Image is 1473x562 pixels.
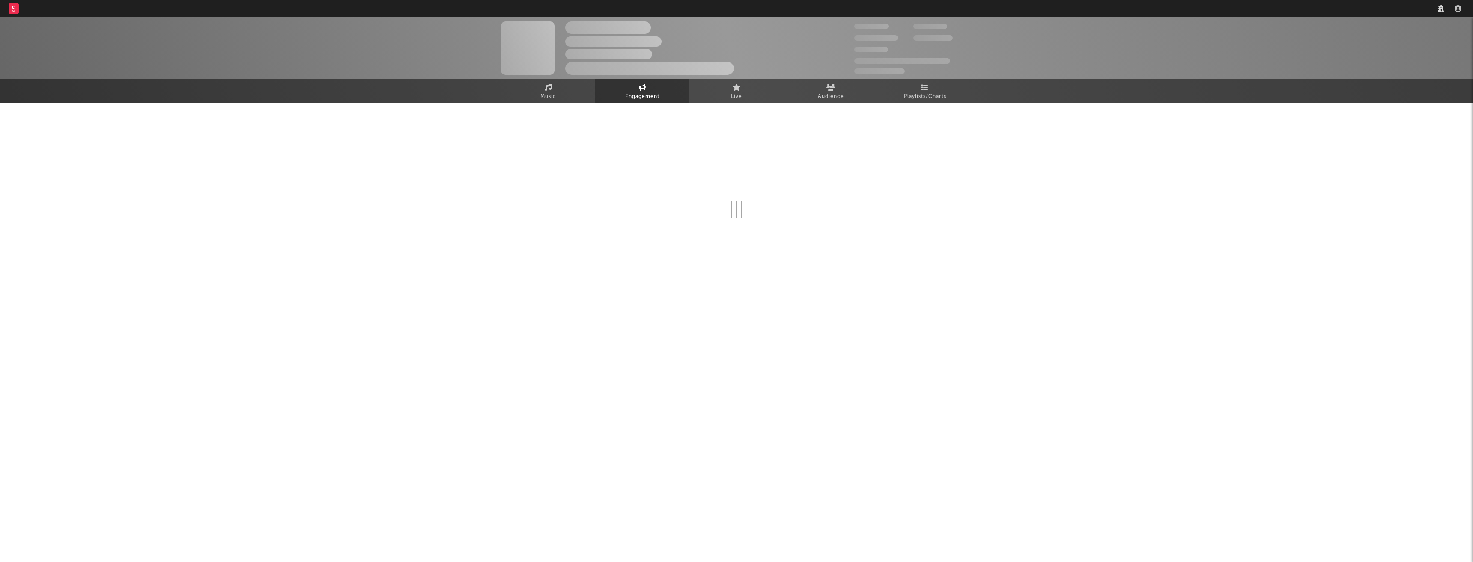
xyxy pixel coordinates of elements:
[854,47,888,52] span: 100.000
[854,68,905,74] span: Jump Score: 85.0
[913,24,947,29] span: 100.000
[878,79,972,103] a: Playlists/Charts
[689,79,784,103] a: Live
[854,58,950,64] span: 50.000.000 Monthly Listeners
[595,79,689,103] a: Engagement
[501,79,595,103] a: Music
[854,35,898,41] span: 50.000.000
[913,35,953,41] span: 1.000.000
[784,79,878,103] a: Audience
[904,92,946,102] span: Playlists/Charts
[854,24,889,29] span: 300.000
[731,92,742,102] span: Live
[818,92,844,102] span: Audience
[540,92,556,102] span: Music
[625,92,659,102] span: Engagement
